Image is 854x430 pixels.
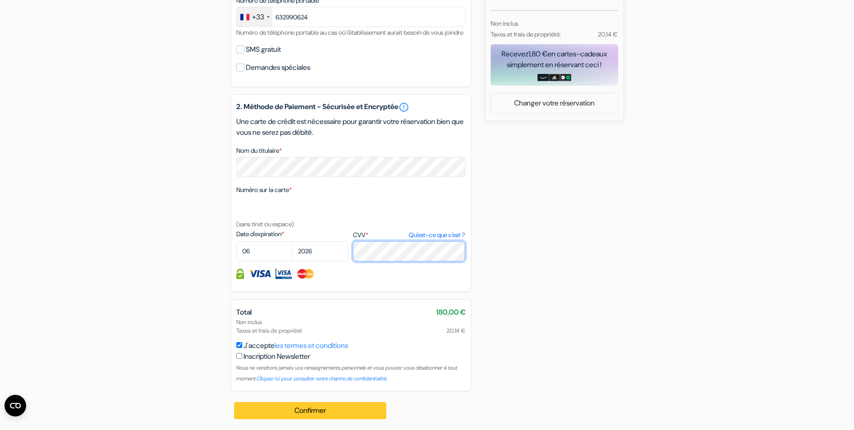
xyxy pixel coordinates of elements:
small: Numéro de téléphone portable au cas où l'établissement aurait besoin de vous joindre [236,28,463,37]
span: 1,80 € [529,49,547,59]
img: uber-uber-eats-card.png [560,74,571,81]
a: Changer votre réservation [491,95,618,112]
button: Confirmer [234,402,387,419]
h5: 2. Méthode de Paiement - Sécurisée et Encryptée [236,102,465,113]
small: Taxes et frais de propriété: [491,30,561,38]
img: Information de carte de crédit entièrement encryptée et sécurisée [236,269,244,279]
a: error_outline [398,102,409,113]
div: Recevez en cartes-cadeaux simplement en réservant ceci ! [491,49,618,70]
small: Non inclus [491,19,518,27]
button: Ouvrir le widget CMP [5,395,26,416]
label: J'accepte [244,340,348,351]
span: Total [236,307,252,317]
label: Nom du titulaire [236,146,282,156]
small: Nous ne vendrons jamais vos renseignements personnels et vous pouvez vous désabonner à tout moment. [236,364,457,382]
img: Master Card [296,269,315,279]
label: Date d'expiration [236,229,348,239]
label: CVV [353,230,465,240]
div: Non inclus Taxes et frais de propriété [236,318,465,335]
label: Numéro sur la carte [236,185,292,195]
img: amazon-card-no-text.png [538,74,549,81]
a: Cliquez ici pour consulter notre chartre de confidentialité. [257,375,387,382]
img: adidas-card.png [549,74,560,81]
img: Visa [249,269,271,279]
span: 20,14 € [447,326,465,335]
a: les termes et conditions [275,341,348,350]
div: +33 [252,12,264,23]
label: Inscription Newsletter [244,351,310,362]
p: Une carte de crédit est nécessaire pour garantir votre réservation bien que vous ne serez pas déb... [236,116,465,138]
input: 6 12 34 56 78 [236,7,465,27]
img: Visa Electron [276,269,292,279]
small: (sans tiret ou espace) [236,220,294,228]
small: 20,14 € [598,30,618,38]
div: France: +33 [237,7,272,27]
span: 180,00 € [436,307,465,318]
label: Demandes spéciales [246,61,310,74]
a: Qu'est-ce que c'est ? [409,230,465,240]
label: SMS gratuit [246,43,281,56]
